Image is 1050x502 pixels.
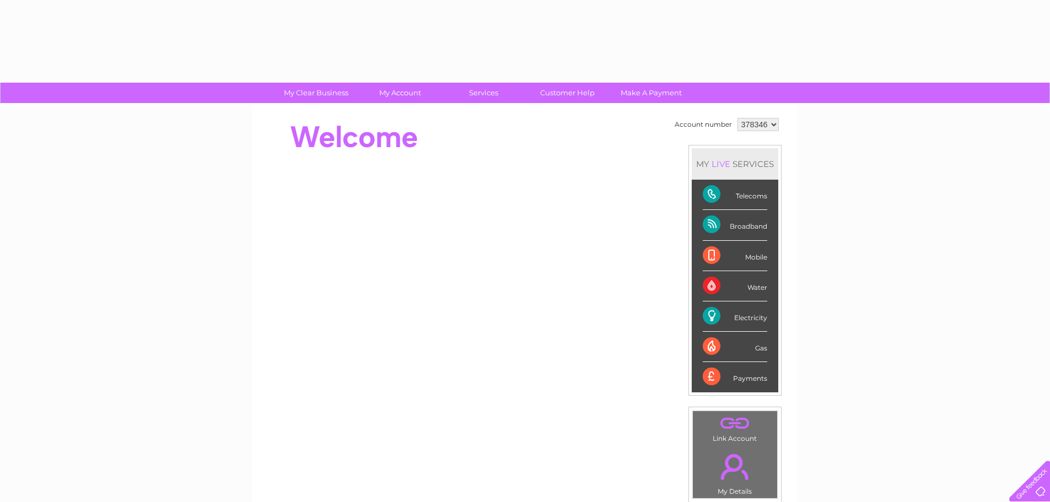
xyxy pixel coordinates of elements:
[703,180,767,210] div: Telecoms
[271,83,362,103] a: My Clear Business
[703,241,767,271] div: Mobile
[703,301,767,332] div: Electricity
[354,83,445,103] a: My Account
[696,414,774,433] a: .
[703,362,767,392] div: Payments
[606,83,697,103] a: Make A Payment
[672,115,735,134] td: Account number
[522,83,613,103] a: Customer Help
[703,210,767,240] div: Broadband
[696,447,774,486] a: .
[692,411,778,445] td: Link Account
[703,332,767,362] div: Gas
[692,445,778,499] td: My Details
[703,271,767,301] div: Water
[709,159,733,169] div: LIVE
[692,148,778,180] div: MY SERVICES
[438,83,529,103] a: Services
